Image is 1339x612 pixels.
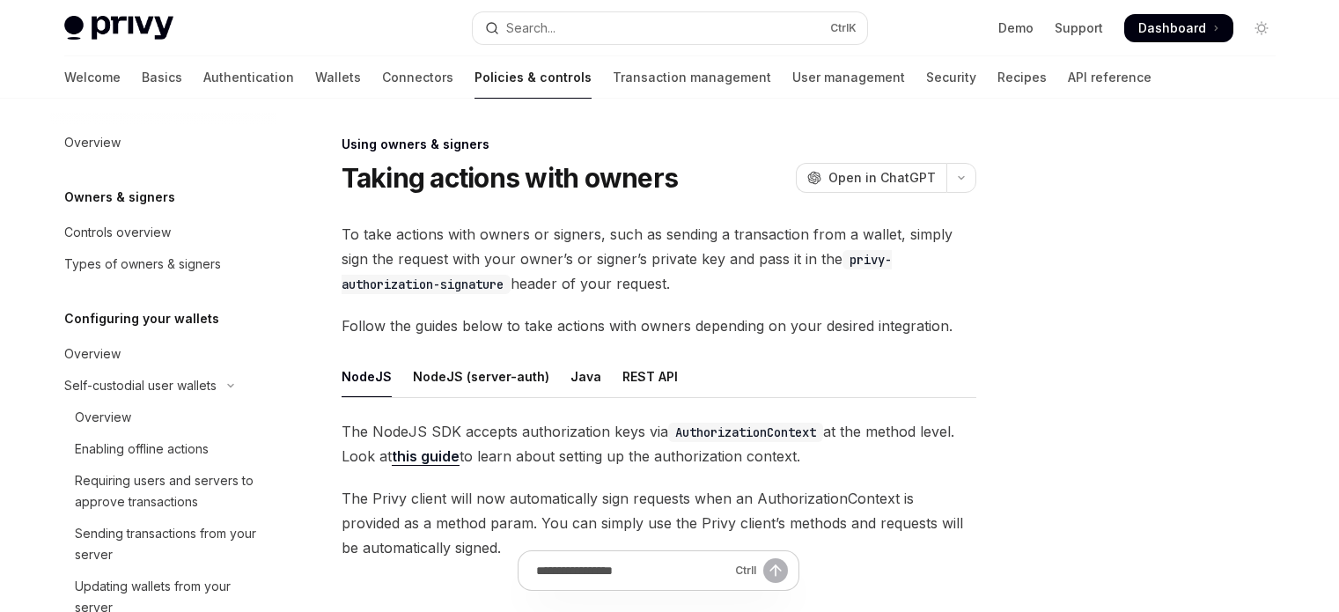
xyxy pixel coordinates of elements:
[75,523,265,565] div: Sending transactions from your server
[998,19,1034,37] a: Demo
[75,470,265,512] div: Requiring users and servers to approve transactions
[413,356,549,397] div: NodeJS (server-auth)
[1247,14,1276,42] button: Toggle dark mode
[506,18,555,39] div: Search...
[64,343,121,365] div: Overview
[342,136,976,153] div: Using owners & signers
[392,447,460,466] a: this guide
[315,56,361,99] a: Wallets
[50,338,276,370] a: Overview
[926,56,976,99] a: Security
[64,132,121,153] div: Overview
[1124,14,1233,42] a: Dashboard
[475,56,592,99] a: Policies & controls
[342,419,976,468] span: The NodeJS SDK accepts authorization keys via at the method level. Look at to learn about setting...
[1055,19,1103,37] a: Support
[75,407,131,428] div: Overview
[342,356,392,397] div: NodeJS
[50,248,276,280] a: Types of owners & signers
[50,402,276,433] a: Overview
[142,56,182,99] a: Basics
[342,222,976,296] span: To take actions with owners or signers, such as sending a transaction from a wallet, simply sign ...
[64,56,121,99] a: Welcome
[50,127,276,159] a: Overview
[64,187,175,208] h5: Owners & signers
[763,558,788,583] button: Send message
[1068,56,1151,99] a: API reference
[1138,19,1206,37] span: Dashboard
[203,56,294,99] a: Authentication
[75,439,209,460] div: Enabling offline actions
[342,486,976,560] span: The Privy client will now automatically sign requests when an AuthorizationContext is provided as...
[622,356,678,397] div: REST API
[64,222,171,243] div: Controls overview
[382,56,453,99] a: Connectors
[613,56,771,99] a: Transaction management
[64,308,219,329] h5: Configuring your wallets
[668,423,823,442] code: AuthorizationContext
[570,356,601,397] div: Java
[50,518,276,571] a: Sending transactions from your server
[64,375,217,396] div: Self-custodial user wallets
[50,465,276,518] a: Requiring users and servers to approve transactions
[473,12,867,44] button: Open search
[50,433,276,465] a: Enabling offline actions
[64,16,173,41] img: light logo
[830,21,857,35] span: Ctrl K
[828,169,936,187] span: Open in ChatGPT
[792,56,905,99] a: User management
[536,551,728,590] input: Ask a question...
[796,163,946,193] button: Open in ChatGPT
[342,162,679,194] h1: Taking actions with owners
[64,254,221,275] div: Types of owners & signers
[50,370,276,402] button: Toggle Self-custodial user wallets section
[50,217,276,248] a: Controls overview
[342,313,976,338] span: Follow the guides below to take actions with owners depending on your desired integration.
[997,56,1047,99] a: Recipes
